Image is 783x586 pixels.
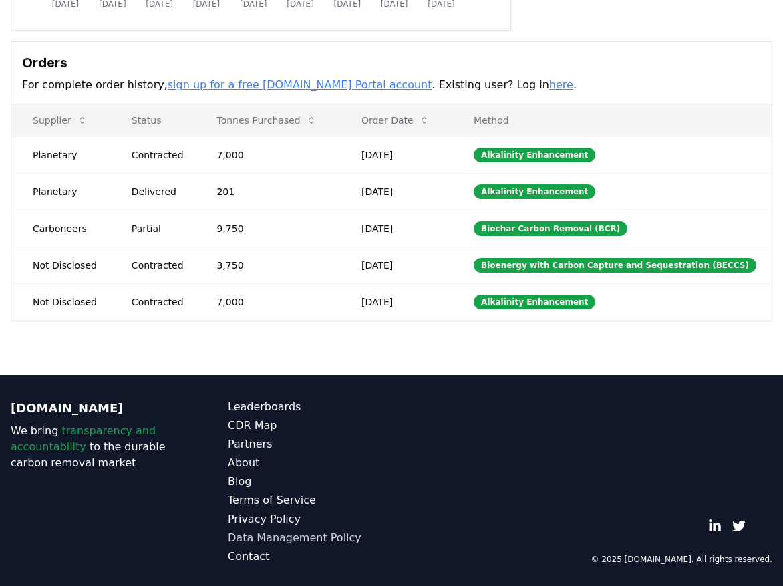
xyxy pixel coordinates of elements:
td: 9,750 [195,210,339,247]
p: We bring to the durable carbon removal market [11,423,174,471]
div: Biochar Carbon Removal (BCR) [474,221,627,236]
a: Privacy Policy [228,511,391,527]
td: [DATE] [340,283,452,320]
div: Delivered [132,185,185,198]
a: Blog [228,474,391,490]
button: Tonnes Purchased [206,107,327,134]
a: LinkedIn [708,519,722,533]
div: Alkalinity Enhancement [474,184,595,199]
a: Terms of Service [228,492,391,508]
a: sign up for a free [DOMAIN_NAME] Portal account [168,78,432,91]
td: Planetary [11,173,110,210]
button: Supplier [22,107,98,134]
td: 201 [195,173,339,210]
div: Contracted [132,295,185,309]
a: CDR Map [228,418,391,434]
a: Leaderboards [228,399,391,415]
div: Contracted [132,259,185,272]
td: Planetary [11,136,110,173]
div: Contracted [132,148,185,162]
div: Bioenergy with Carbon Capture and Sequestration (BECCS) [474,258,756,273]
td: 7,000 [195,136,339,173]
td: [DATE] [340,210,452,247]
div: Partial [132,222,185,235]
div: Alkalinity Enhancement [474,148,595,162]
p: Status [121,114,185,127]
div: Alkalinity Enhancement [474,295,595,309]
span: transparency and accountability [11,424,156,453]
a: Twitter [732,519,746,533]
td: [DATE] [340,247,452,283]
td: 3,750 [195,247,339,283]
button: Order Date [351,107,440,134]
a: Data Management Policy [228,530,391,546]
h3: Orders [22,53,761,73]
td: Not Disclosed [11,247,110,283]
td: [DATE] [340,136,452,173]
a: About [228,455,391,471]
td: Carboneers [11,210,110,247]
td: Not Disclosed [11,283,110,320]
p: For complete order history, . Existing user? Log in . [22,77,761,93]
td: [DATE] [340,173,452,210]
a: Contact [228,549,391,565]
a: here [549,78,573,91]
p: © 2025 [DOMAIN_NAME]. All rights reserved. [591,554,772,565]
td: 7,000 [195,283,339,320]
p: Method [463,114,761,127]
p: [DOMAIN_NAME] [11,399,174,418]
a: Partners [228,436,391,452]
